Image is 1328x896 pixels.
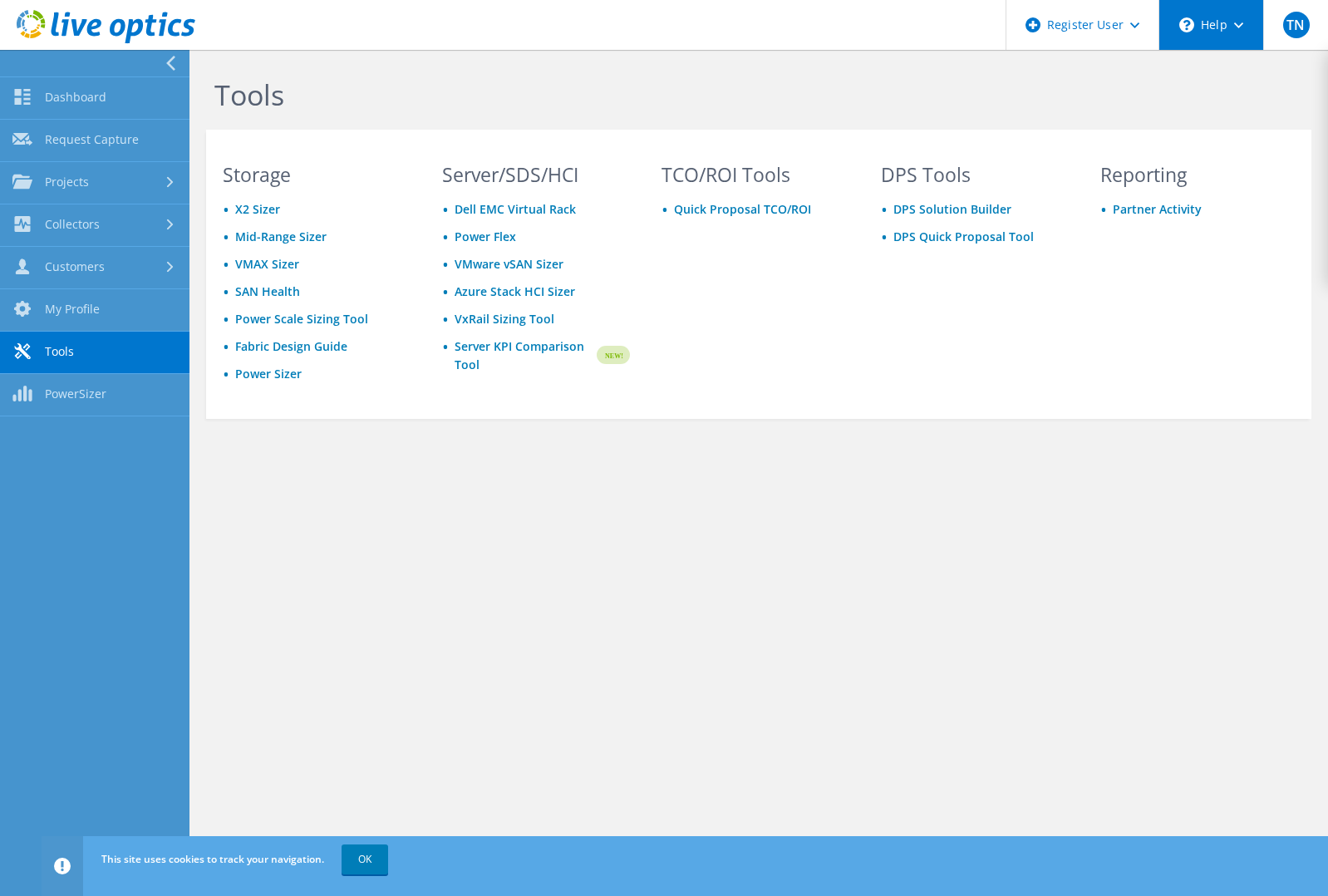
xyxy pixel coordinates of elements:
[235,366,302,382] a: Power Sizer
[442,165,630,184] h3: Server/SDS/HCI
[235,229,327,244] a: Mid-Range Sizer
[214,77,1295,112] h1: Tools
[455,229,516,244] a: Power Flex
[235,283,300,299] a: SAN Health
[101,852,324,866] span: This site uses cookies to track your navigation.
[674,201,811,217] a: Quick Proposal TCO/ROI
[1179,17,1194,32] svg: \n
[1283,12,1310,38] span: TN
[342,844,388,874] a: OK
[893,229,1034,244] a: DPS Quick Proposal Tool
[455,311,554,327] a: VxRail Sizing Tool
[594,336,630,375] img: new-badge.svg
[235,338,347,354] a: Fabric Design Guide
[223,165,411,184] h3: Storage
[455,201,576,217] a: Dell EMC Virtual Rack
[455,256,563,272] a: VMware vSAN Sizer
[1113,201,1202,217] a: Partner Activity
[893,201,1011,217] a: DPS Solution Builder
[235,311,368,327] a: Power Scale Sizing Tool
[1100,165,1288,184] h3: Reporting
[881,165,1069,184] h3: DPS Tools
[455,337,594,374] a: Server KPI Comparison Tool
[455,283,575,299] a: Azure Stack HCI Sizer
[235,201,280,217] a: X2 Sizer
[235,256,299,272] a: VMAX Sizer
[662,165,849,184] h3: TCO/ROI Tools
